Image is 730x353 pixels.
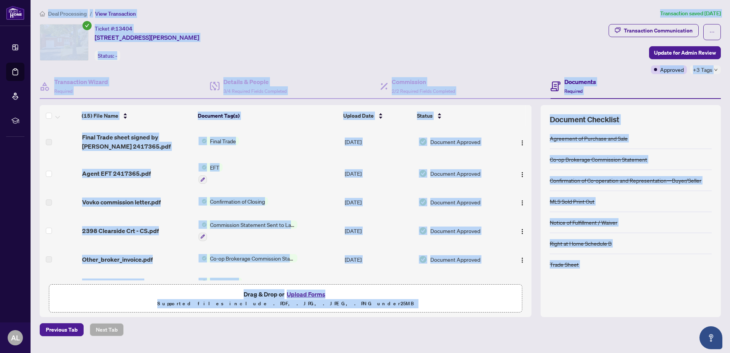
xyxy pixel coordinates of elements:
[223,88,287,94] span: 3/4 Required Fields Completed
[430,255,480,264] span: Document Approved
[199,220,297,241] button: Status IconCommission Statement Sent to Lawyer
[199,254,297,262] button: Status IconCo-op Brokerage Commission Statement
[95,24,132,33] div: Ticket #:
[516,167,528,180] button: Logo
[419,198,427,206] img: Document Status
[207,254,297,262] span: Co-op Brokerage Commission Statement
[392,88,455,94] span: 2/2 Required Fields Completed
[11,332,20,343] span: AL
[342,247,416,272] td: [DATE]
[342,157,416,190] td: [DATE]
[48,10,87,17] span: Deal Processing
[40,11,45,16] span: home
[54,299,517,308] p: Supported files include .PDF, .JPG, .JPEG, .PNG under 25 MB
[430,169,480,178] span: Document Approved
[660,9,721,18] article: Transaction saved [DATE]
[649,46,721,59] button: Update for Admin Review
[516,196,528,208] button: Logo
[516,253,528,266] button: Logo
[199,163,207,172] img: Status Icon
[342,190,416,214] td: [DATE]
[284,289,328,299] button: Upload Forms
[199,197,207,206] img: Status Icon
[550,239,612,248] div: Right at Home Schedule B
[82,198,161,207] span: Vovko commission letter.pdf
[40,24,88,60] img: IMG-E9491735_1.jpg
[342,272,416,304] td: [DATE]
[199,278,207,286] img: Status Icon
[343,112,374,120] span: Upload Date
[199,163,223,184] button: Status IconEFT
[340,105,414,126] th: Upload Date
[54,77,108,86] h4: Transaction Wizard
[90,323,124,336] button: Next Tab
[516,225,528,237] button: Logo
[624,24,693,37] div: Transaction Communication
[519,140,525,146] img: Logo
[414,105,504,126] th: Status
[609,24,699,37] button: Transaction Communication
[82,255,153,264] span: Other_broker_invoice.pdf
[550,134,628,142] div: Agreement of Purchase and Sale
[519,200,525,206] img: Logo
[550,176,701,185] div: Confirmation of Co-operation and Representation—Buyer/Seller
[195,105,340,126] th: Document Tag(s)
[564,77,596,86] h4: Documents
[419,169,427,178] img: Document Status
[417,112,433,120] span: Status
[430,138,480,146] span: Document Approved
[207,137,239,145] span: Final Trade
[207,220,297,229] span: Commission Statement Sent to Lawyer
[199,220,207,229] img: Status Icon
[6,6,24,20] img: logo
[550,155,647,164] div: Co-op Brokerage Commission Statement
[199,137,239,145] button: Status IconFinal Trade
[54,88,73,94] span: Required
[199,278,242,298] button: Status IconTrade Sheet
[79,105,195,126] th: (15) File Name
[660,65,684,74] span: Approved
[342,214,416,247] td: [DATE]
[550,218,617,227] div: Notice of Fulfillment / Waiver
[693,65,712,74] span: +3 Tags
[709,29,715,35] span: ellipsis
[714,68,718,72] span: down
[519,172,525,178] img: Logo
[207,278,242,286] span: Trade Sheet
[82,279,193,297] span: 2398_Clearside_Crt_-_Trade_signed.pdf
[550,197,594,206] div: MLS Sold Print Out
[82,226,159,235] span: 2398 Clearside Crt - CS.pdf
[82,133,193,151] span: Final Trade sheet signed by [PERSON_NAME] 2417365.pdf
[40,323,84,336] button: Previous Tab
[207,197,268,206] span: Confirmation of Closing
[550,114,619,125] span: Document Checklist
[430,198,480,206] span: Document Approved
[90,9,92,18] li: /
[654,47,716,59] span: Update for Admin Review
[564,88,583,94] span: Required
[49,285,522,313] span: Drag & Drop orUpload FormsSupported files include .PDF, .JPG, .JPEG, .PNG under25MB
[199,197,268,206] button: Status IconConfirmation of Closing
[519,228,525,235] img: Logo
[550,260,579,269] div: Trade Sheet
[82,112,118,120] span: (15) File Name
[430,227,480,235] span: Document Approved
[115,25,132,32] span: 13404
[82,21,92,30] span: check-circle
[95,33,199,42] span: [STREET_ADDRESS][PERSON_NAME]
[699,326,722,349] button: Open asap
[95,10,136,17] span: View Transaction
[244,289,328,299] span: Drag & Drop or
[419,227,427,235] img: Document Status
[46,324,78,336] span: Previous Tab
[95,50,120,61] div: Status:
[82,169,151,178] span: Agent EFT 2417365.pdf
[519,257,525,263] img: Logo
[516,136,528,148] button: Logo
[392,77,455,86] h4: Commission
[419,138,427,146] img: Document Status
[115,52,117,59] span: -
[342,126,416,157] td: [DATE]
[419,255,427,264] img: Document Status
[199,137,207,145] img: Status Icon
